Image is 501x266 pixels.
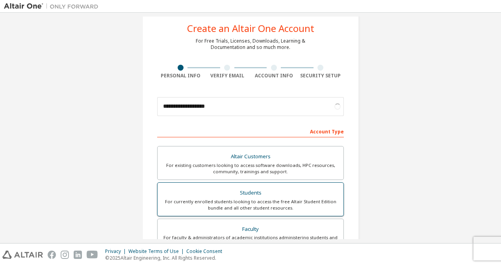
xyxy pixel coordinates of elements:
[162,234,339,247] div: For faculty & administrators of academic institutions administering students and accessing softwa...
[105,255,227,261] p: © 2025 Altair Engineering, Inc. All Rights Reserved.
[297,73,344,79] div: Security Setup
[87,251,98,259] img: youtube.svg
[4,2,102,10] img: Altair One
[186,248,227,255] div: Cookie Consent
[2,251,43,259] img: altair_logo.svg
[162,224,339,235] div: Faculty
[48,251,56,259] img: facebook.svg
[162,151,339,162] div: Altair Customers
[128,248,186,255] div: Website Terms of Use
[157,125,344,137] div: Account Type
[250,73,297,79] div: Account Info
[204,73,251,79] div: Verify Email
[187,24,314,33] div: Create an Altair One Account
[157,73,204,79] div: Personal Info
[196,38,305,51] div: For Free Trials, Licenses, Downloads, Learning & Documentation and so much more.
[61,251,69,259] img: instagram.svg
[162,162,339,175] div: For existing customers looking to access software downloads, HPC resources, community, trainings ...
[162,199,339,211] div: For currently enrolled students looking to access the free Altair Student Edition bundle and all ...
[162,187,339,199] div: Students
[74,251,82,259] img: linkedin.svg
[105,248,128,255] div: Privacy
